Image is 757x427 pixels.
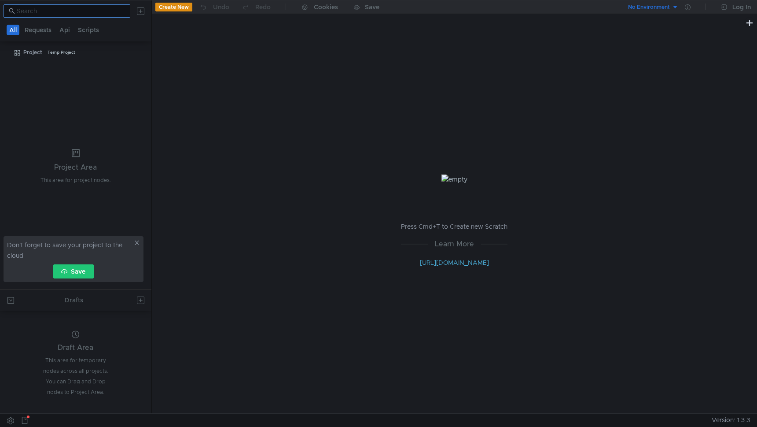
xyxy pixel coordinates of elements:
[192,0,235,14] button: Undo
[401,221,507,232] p: Press Cmd+T to Create new Scratch
[65,295,83,305] div: Drafts
[365,4,379,10] div: Save
[441,175,467,184] img: empty
[17,6,125,16] input: Search...
[213,2,229,12] div: Undo
[420,259,489,267] a: [URL][DOMAIN_NAME]
[235,0,277,14] button: Redo
[53,264,94,278] button: Save
[628,3,670,11] div: No Environment
[75,25,102,35] button: Scripts
[57,25,73,35] button: Api
[155,3,192,11] button: Create New
[428,238,481,249] span: Learn More
[23,46,42,59] div: Project
[314,2,338,12] div: Cookies
[732,2,751,12] div: Log In
[712,414,750,427] span: Version: 1.3.3
[7,240,132,261] span: Don't forget to save your project to the cloud
[22,25,54,35] button: Requests
[255,2,271,12] div: Redo
[48,46,75,59] div: Temp Project
[7,25,19,35] button: All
